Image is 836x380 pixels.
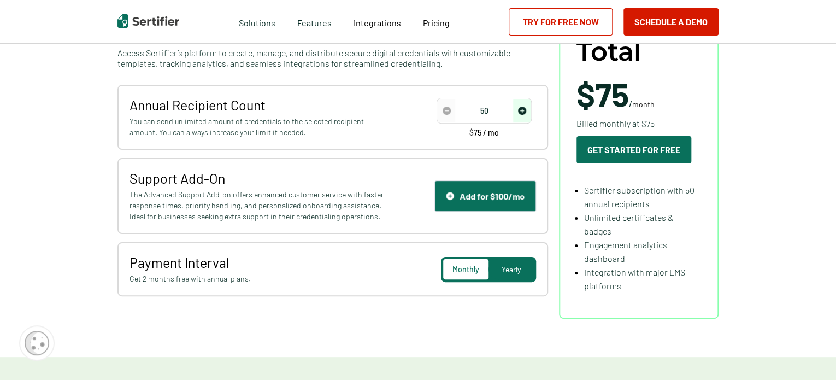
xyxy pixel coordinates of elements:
[576,136,691,163] button: Get Started For Free
[502,265,521,274] span: Yearly
[584,185,694,209] span: Sertifier subscription with 50 annual recipients
[129,170,387,186] span: Support Add-On
[443,107,451,115] img: Decrease Icon
[584,212,673,236] span: Unlimited certificates & badges
[129,254,387,271] span: Payment Interval
[297,15,332,28] span: Features
[117,14,179,28] img: Sertifier | Digital Credentialing Platform
[129,273,387,284] span: Get 2 months free with annual plans.
[438,99,455,122] span: decrease number
[354,15,401,28] a: Integrations
[584,267,685,291] span: Integration with major LMS platforms
[434,180,536,212] button: Support IconAdd for $100/mo
[632,100,655,109] span: month
[129,189,387,222] span: The Advanced Support Add-on offers enhanced customer service with faster response times, priority...
[446,192,454,200] img: Support Icon
[518,107,526,115] img: Increase Icon
[117,48,548,68] span: Access Sertifier’s platform to create, manage, and distribute secure digital credentials with cus...
[584,239,667,264] span: Engagement analytics dashboard
[576,74,629,114] span: $75
[509,8,613,36] a: Try for Free Now
[781,328,836,380] iframe: Chat Widget
[576,37,641,67] span: Total
[25,331,49,355] img: Cookie Popup Icon
[513,99,531,122] span: increase number
[623,8,719,36] button: Schedule a Demo
[452,265,479,274] span: Monthly
[576,78,655,110] span: /
[239,15,275,28] span: Solutions
[446,191,525,201] div: Add for $100/mo
[576,116,655,130] span: Billed monthly at $75
[423,15,450,28] a: Pricing
[423,17,450,28] span: Pricing
[469,129,499,137] span: $75 / mo
[354,17,401,28] span: Integrations
[129,116,387,138] span: You can send unlimited amount of credentials to the selected recipient amount. You can always inc...
[129,97,387,113] span: Annual Recipient Count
